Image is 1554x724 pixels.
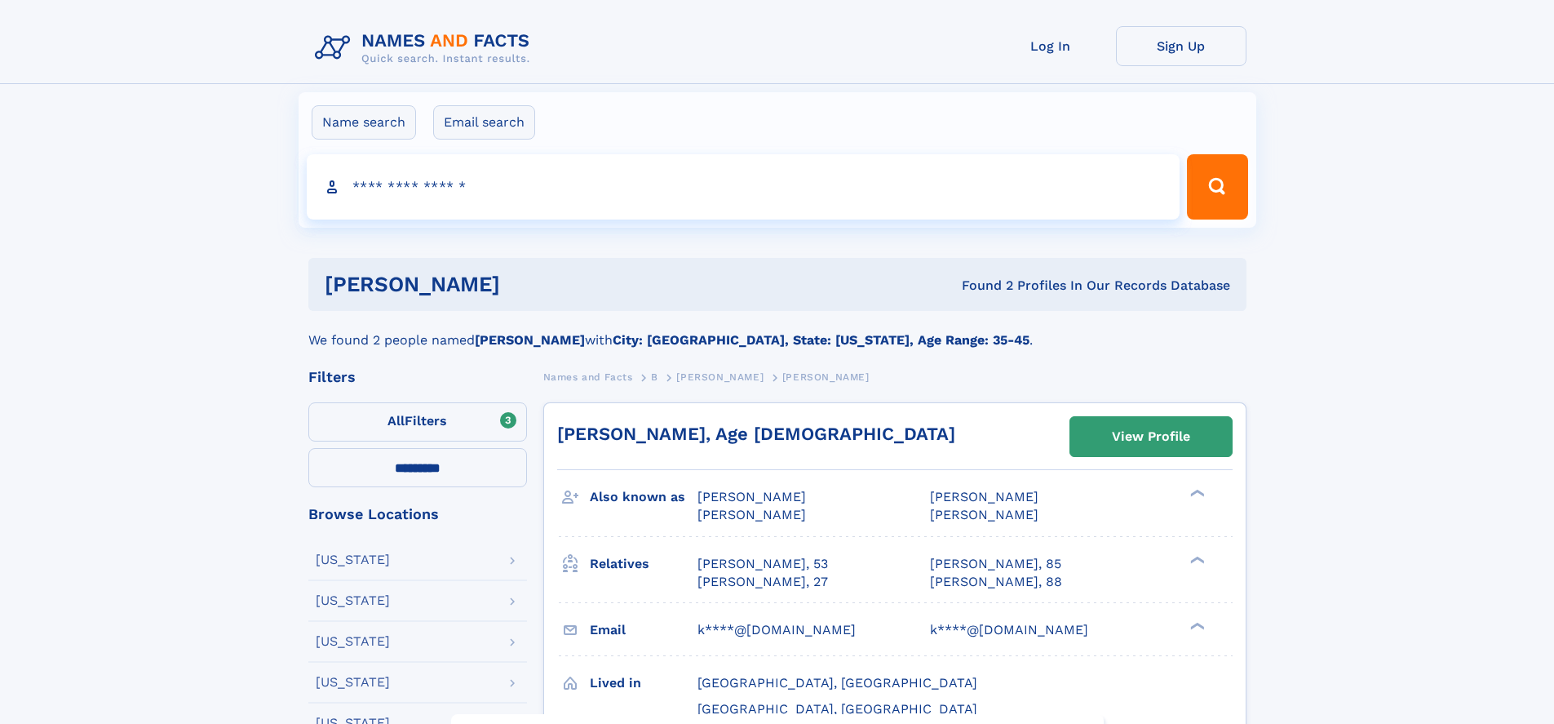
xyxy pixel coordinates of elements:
[651,366,658,387] a: B
[651,371,658,383] span: B
[697,675,977,691] span: [GEOGRAPHIC_DATA], [GEOGRAPHIC_DATA]
[930,555,1061,573] a: [PERSON_NAME], 85
[676,366,764,387] a: [PERSON_NAME]
[590,550,697,578] h3: Relatives
[676,371,764,383] span: [PERSON_NAME]
[697,555,828,573] a: [PERSON_NAME], 53
[1112,418,1190,455] div: View Profile
[475,332,585,348] b: [PERSON_NAME]
[1187,154,1247,220] button: Search Button
[308,507,527,522] div: Browse Locations
[308,402,527,442] label: Filters
[387,413,405,429] span: All
[307,154,1180,220] input: search input
[316,676,390,689] div: [US_STATE]
[308,311,1246,350] div: We found 2 people named with .
[543,366,633,387] a: Names and Facts
[1186,620,1206,631] div: ❯
[613,332,1029,348] b: City: [GEOGRAPHIC_DATA], State: [US_STATE], Age Range: 35-45
[312,105,416,140] label: Name search
[433,105,535,140] label: Email search
[1070,417,1232,456] a: View Profile
[590,616,697,644] h3: Email
[316,553,390,566] div: [US_STATE]
[308,370,527,384] div: Filters
[1186,488,1206,499] div: ❯
[985,26,1116,66] a: Log In
[930,507,1038,522] span: [PERSON_NAME]
[590,669,697,697] h3: Lived in
[1186,554,1206,565] div: ❯
[697,507,806,522] span: [PERSON_NAME]
[930,489,1038,504] span: [PERSON_NAME]
[557,424,955,444] a: [PERSON_NAME], Age [DEMOGRAPHIC_DATA]
[1116,26,1246,66] a: Sign Up
[308,26,543,70] img: Logo Names and Facts
[697,489,806,504] span: [PERSON_NAME]
[590,483,697,511] h3: Also known as
[697,573,828,591] a: [PERSON_NAME], 27
[316,635,390,648] div: [US_STATE]
[782,371,870,383] span: [PERSON_NAME]
[697,701,977,717] span: [GEOGRAPHIC_DATA], [GEOGRAPHIC_DATA]
[731,277,1230,295] div: Found 2 Profiles In Our Records Database
[930,573,1062,591] a: [PERSON_NAME], 88
[316,594,390,607] div: [US_STATE]
[325,274,731,295] h1: [PERSON_NAME]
